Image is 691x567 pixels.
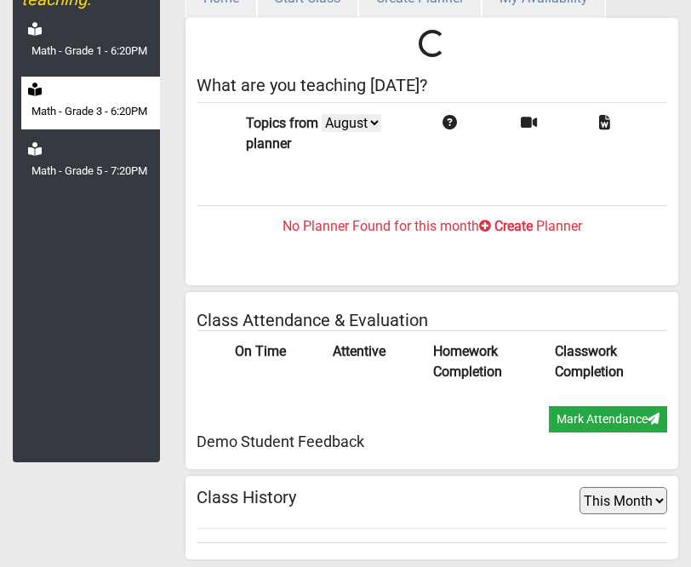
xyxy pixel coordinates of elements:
[21,77,160,130] a: Math - Grade 3 - 6:20PM
[236,102,431,164] td: Topics from planner
[31,163,147,180] label: Math - Grade 5 - 7:20PM
[549,406,667,432] button: Mark Attendance
[225,331,323,393] th: On Time
[197,164,666,261] a: No Planner Found for this month Create Planner
[31,103,147,120] label: Math - Grade 3 - 6:20PM
[197,432,666,451] h5: Demo Student Feedback
[283,216,479,237] label: No Planner Found for this month
[323,331,423,393] th: Attentive
[197,487,296,507] h5: Class History
[21,136,160,190] a: Math - Grade 5 - 7:20PM
[197,75,666,95] h5: What are you teaching [DATE]?
[423,331,545,393] th: Homework Completion
[31,43,147,60] label: Math - Grade 1 - 6:20PM
[536,218,582,234] span: Planner
[494,216,533,237] label: Create
[197,310,666,330] h5: Class Attendance & Evaluation
[21,16,160,70] a: Math - Grade 1 - 6:20PM
[545,331,667,393] th: Classwork Completion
